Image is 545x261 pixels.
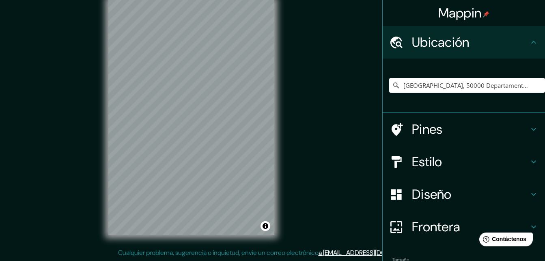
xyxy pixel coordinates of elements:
[438,4,482,22] font: Mappin
[412,34,529,50] h4: Ubicación
[473,229,536,252] iframe: Help widget launcher
[383,178,545,211] div: Diseño
[383,211,545,243] div: Frontera
[383,146,545,178] div: Estilo
[389,78,545,93] input: Elige tu ciudad o área
[261,221,270,231] button: Alternar atribución
[412,219,529,235] h4: Frontera
[412,186,529,202] h4: Diseño
[483,11,489,17] img: pin-icon.png
[319,248,423,257] a: a [EMAIL_ADDRESS][DOMAIN_NAME]
[412,154,529,170] h4: Estilo
[118,248,424,258] p: Cualquier problema, sugerencia o inquietud, envíe un correo electrónico .
[383,26,545,59] div: Ubicación
[412,121,529,137] h4: Pines
[383,113,545,146] div: Pines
